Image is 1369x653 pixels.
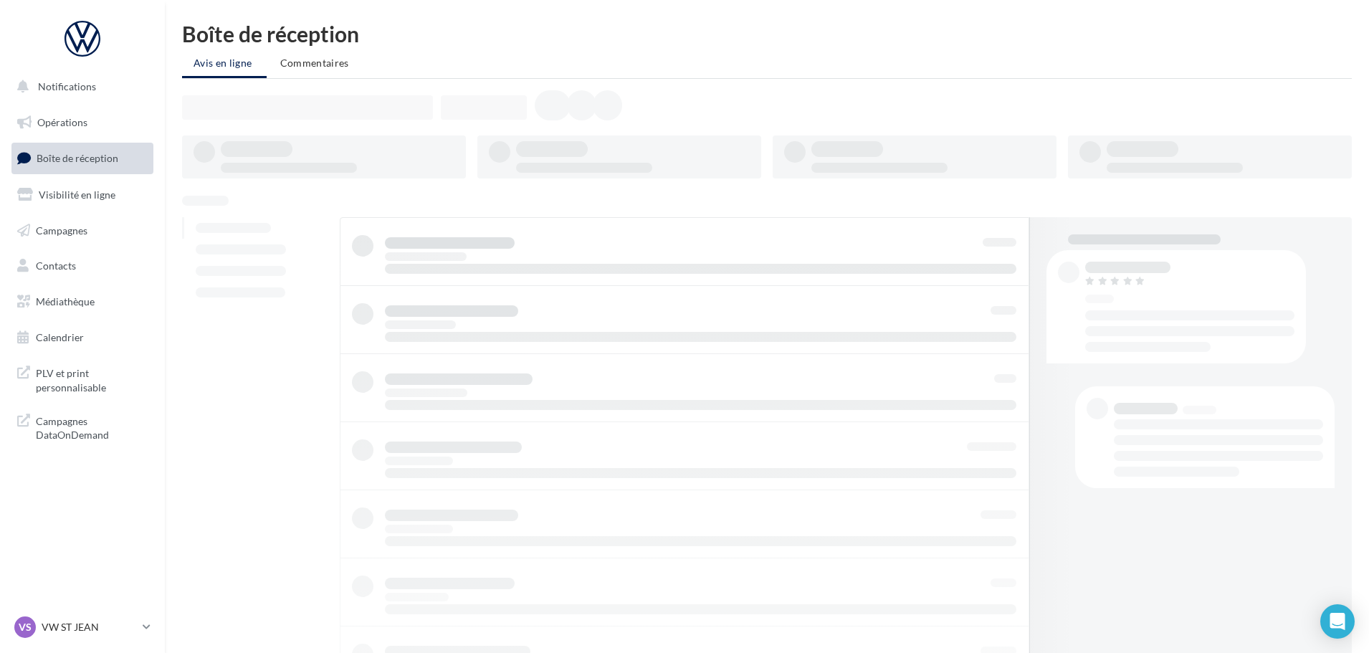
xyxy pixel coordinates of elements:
[9,406,156,448] a: Campagnes DataOnDemand
[11,614,153,641] a: VS VW ST JEAN
[36,331,84,343] span: Calendrier
[39,189,115,201] span: Visibilité en ligne
[9,287,156,317] a: Médiathèque
[37,152,118,164] span: Boîte de réception
[19,620,32,634] span: VS
[9,358,156,400] a: PLV et print personnalisable
[9,216,156,246] a: Campagnes
[36,363,148,394] span: PLV et print personnalisable
[9,180,156,210] a: Visibilité en ligne
[36,259,76,272] span: Contacts
[9,251,156,281] a: Contacts
[9,143,156,173] a: Boîte de réception
[36,224,87,236] span: Campagnes
[9,323,156,353] a: Calendrier
[42,620,137,634] p: VW ST JEAN
[182,23,1352,44] div: Boîte de réception
[38,80,96,92] span: Notifications
[37,116,87,128] span: Opérations
[36,411,148,442] span: Campagnes DataOnDemand
[9,108,156,138] a: Opérations
[36,295,95,308] span: Médiathèque
[280,57,349,69] span: Commentaires
[1320,604,1355,639] div: Open Intercom Messenger
[9,72,151,102] button: Notifications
